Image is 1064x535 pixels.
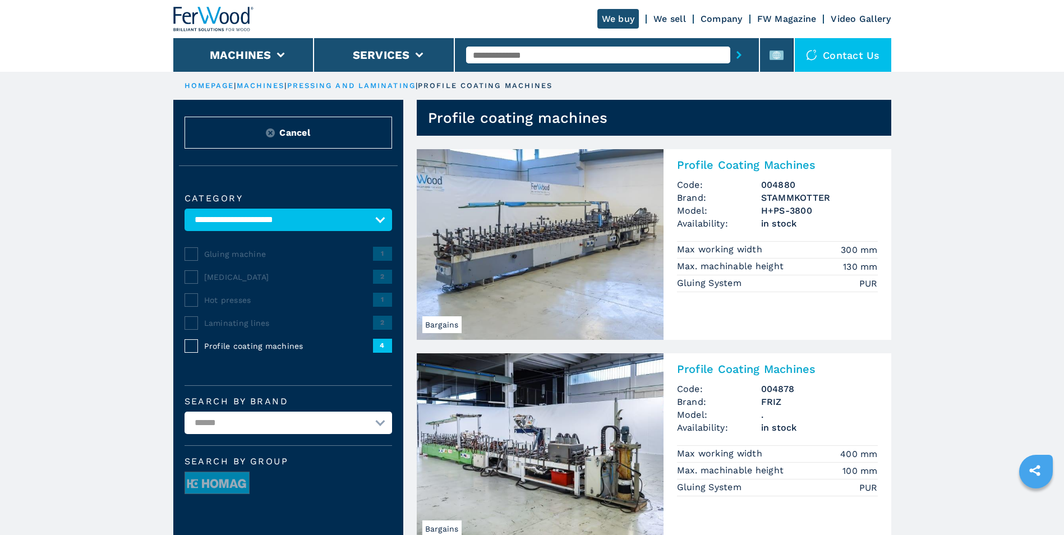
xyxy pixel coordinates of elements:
[373,316,392,329] span: 2
[806,49,817,61] img: Contact us
[677,464,787,477] p: Max. machinable height
[185,472,249,495] img: image
[1016,485,1056,527] iframe: Chat
[353,48,410,62] button: Services
[204,271,373,283] span: [MEDICAL_DATA]
[204,317,373,329] span: Laminating lines
[761,178,878,191] h3: 004880
[701,13,743,24] a: Company
[373,293,392,306] span: 1
[677,362,878,376] h2: Profile Coating Machines
[677,408,761,421] span: Model:
[677,421,761,434] span: Availability:
[843,260,878,273] em: 130 mm
[210,48,271,62] button: Machines
[418,81,552,91] p: profile coating machines
[428,109,608,127] h1: Profile coating machines
[831,13,891,24] a: Video Gallery
[677,382,761,395] span: Code:
[373,270,392,283] span: 2
[185,117,392,149] button: ResetCancel
[859,277,878,290] em: PUR
[761,204,878,217] h3: H+PS-3800
[417,149,664,340] img: Profile Coating Machines STAMMKOTTER H+PS-3800
[761,191,878,204] h3: STAMMKOTTER
[237,81,285,90] a: machines
[677,204,761,217] span: Model:
[677,158,878,172] h2: Profile Coating Machines
[204,248,373,260] span: Gluing machine
[185,194,392,203] label: Category
[677,217,761,230] span: Availability:
[416,81,418,90] span: |
[761,395,878,408] h3: FRIZ
[677,277,745,289] p: Gluing System
[840,448,878,460] em: 400 mm
[841,243,878,256] em: 300 mm
[653,13,686,24] a: We sell
[185,397,392,406] label: Search by brand
[597,9,639,29] a: We buy
[677,448,766,460] p: Max working width
[677,395,761,408] span: Brand:
[1021,456,1049,485] a: sharethis
[842,464,878,477] em: 100 mm
[795,38,891,72] div: Contact us
[279,126,310,139] span: Cancel
[204,340,373,352] span: Profile coating machines
[677,178,761,191] span: Code:
[859,481,878,494] em: PUR
[266,128,275,137] img: Reset
[204,294,373,306] span: Hot presses
[677,260,787,273] p: Max. machinable height
[373,339,392,352] span: 4
[422,316,462,333] span: Bargains
[761,421,878,434] span: in stock
[761,408,878,421] h3: .
[761,217,878,230] span: in stock
[373,247,392,260] span: 1
[185,81,234,90] a: HOMEPAGE
[677,243,766,256] p: Max working width
[761,382,878,395] h3: 004878
[417,149,891,340] a: Profile Coating Machines STAMMKOTTER H+PS-3800BargainsProfile Coating MachinesCode:004880Brand:ST...
[287,81,416,90] a: pressing and laminating
[757,13,817,24] a: FW Magazine
[677,191,761,204] span: Brand:
[185,457,392,466] span: Search by group
[677,481,745,494] p: Gluing System
[730,42,748,68] button: submit-button
[234,81,236,90] span: |
[173,7,254,31] img: Ferwood
[284,81,287,90] span: |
